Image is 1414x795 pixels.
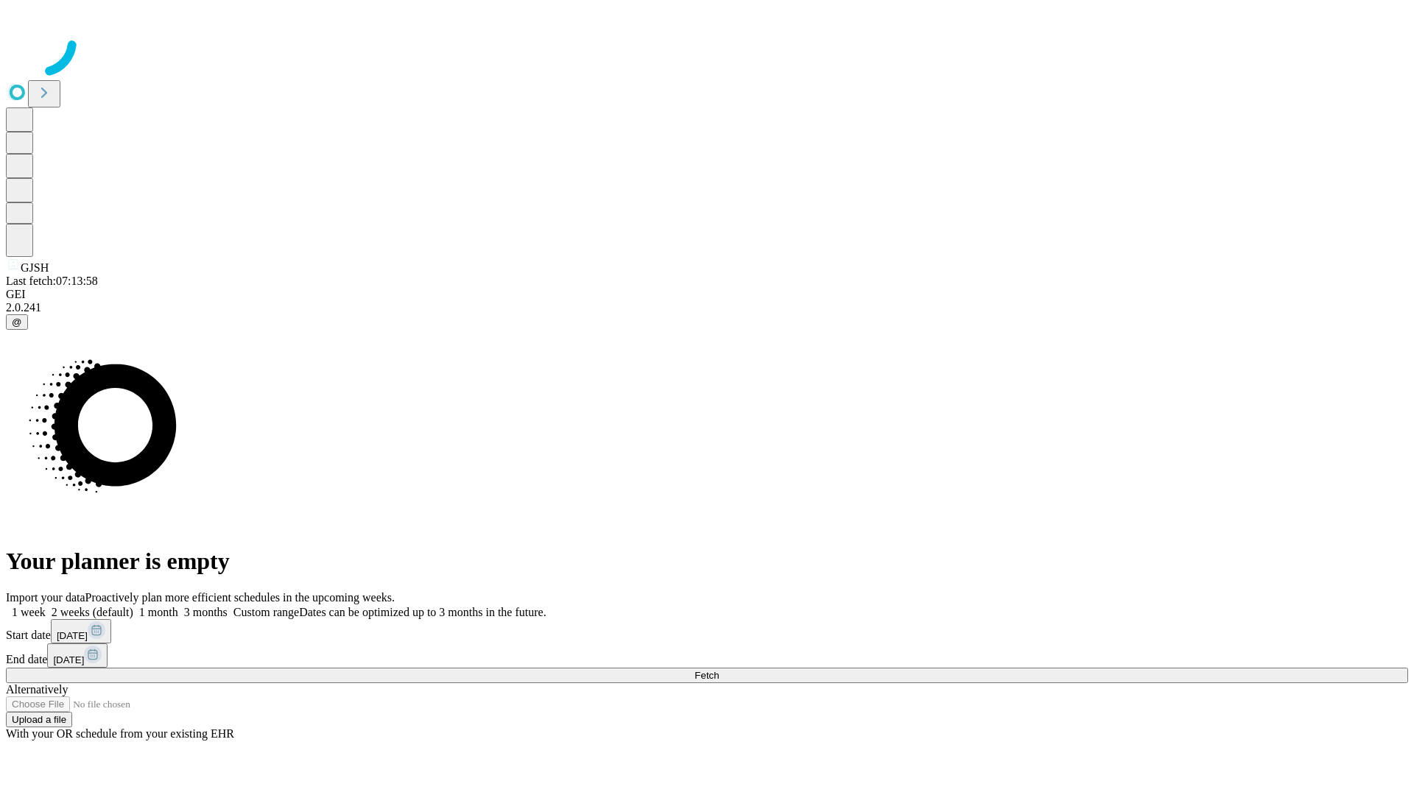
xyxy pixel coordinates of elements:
[12,317,22,328] span: @
[6,712,72,727] button: Upload a file
[6,683,68,696] span: Alternatively
[52,606,133,618] span: 2 weeks (default)
[184,606,228,618] span: 3 months
[6,301,1408,314] div: 2.0.241
[6,275,98,287] span: Last fetch: 07:13:58
[12,606,46,618] span: 1 week
[53,654,84,665] span: [DATE]
[6,727,234,740] span: With your OR schedule from your existing EHR
[139,606,178,618] span: 1 month
[299,606,546,618] span: Dates can be optimized up to 3 months in the future.
[6,591,85,604] span: Import your data
[6,643,1408,668] div: End date
[233,606,299,618] span: Custom range
[694,670,719,681] span: Fetch
[6,288,1408,301] div: GEI
[57,630,88,641] span: [DATE]
[21,261,49,274] span: GJSH
[6,619,1408,643] div: Start date
[6,314,28,330] button: @
[6,668,1408,683] button: Fetch
[51,619,111,643] button: [DATE]
[47,643,108,668] button: [DATE]
[85,591,395,604] span: Proactively plan more efficient schedules in the upcoming weeks.
[6,548,1408,575] h1: Your planner is empty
